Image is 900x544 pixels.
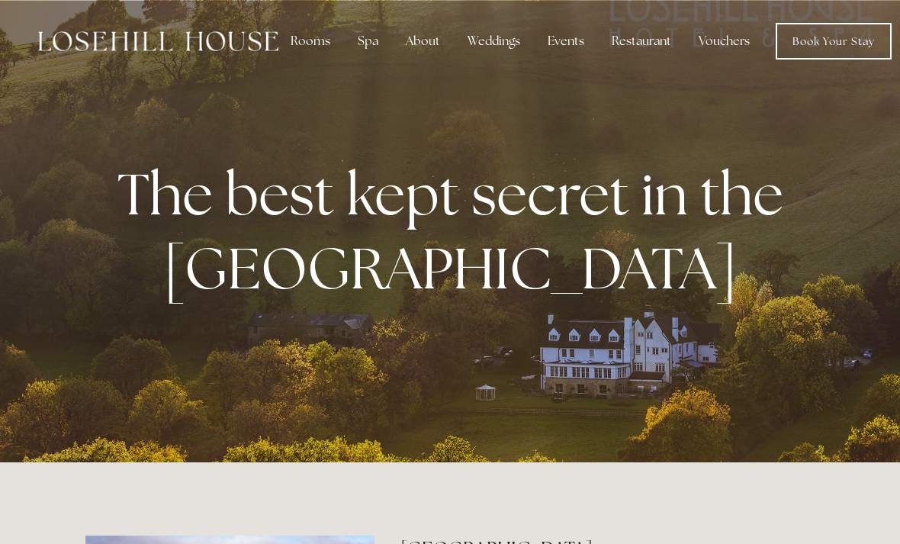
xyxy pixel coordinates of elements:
[535,26,596,56] div: Events
[117,156,796,306] strong: The best kept secret in the [GEOGRAPHIC_DATA]
[455,26,532,56] div: Weddings
[394,26,452,56] div: About
[599,26,683,56] div: Restaurant
[38,31,278,51] img: Losehill House
[346,26,391,56] div: Spa
[686,26,762,56] a: Vouchers
[278,26,342,56] div: Rooms
[776,23,892,60] a: Book Your Stay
